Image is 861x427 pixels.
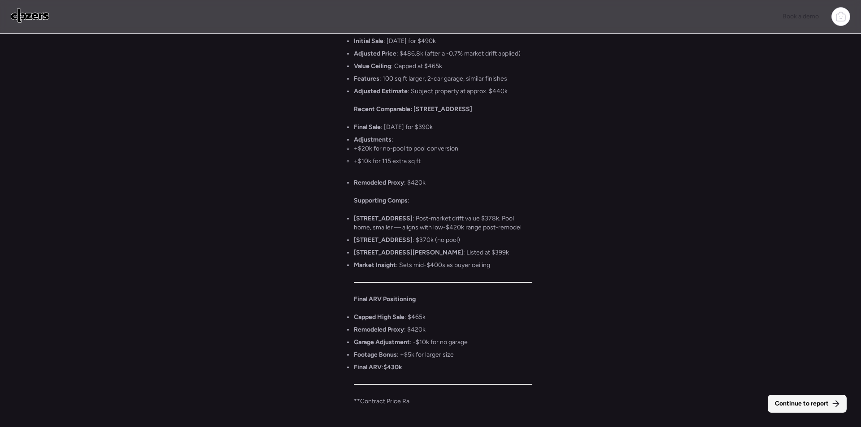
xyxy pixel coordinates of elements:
[354,123,433,132] li: : [DATE] for $390k
[354,326,404,333] strong: Remodeled Proxy
[354,249,463,256] strong: [STREET_ADDRESS][PERSON_NAME]
[783,13,819,20] span: Book a demo
[354,37,383,45] strong: Initial Sale
[354,75,379,82] strong: Features
[354,197,408,204] strong: Supporting Comps
[354,261,490,270] li: : Sets mid-$400s as buyer ceiling
[354,215,413,222] strong: [STREET_ADDRESS]
[354,397,532,406] p: **Contract Price Ra
[11,9,49,23] img: Logo
[354,261,396,269] strong: Market Insight
[354,135,458,175] li: :
[354,325,426,334] li: : $420k
[354,338,410,346] strong: Garage Adjustment
[354,37,436,46] li: : [DATE] for $490k
[354,196,532,205] p: :
[354,248,509,257] li: : Listed at $399k
[354,313,426,322] li: : $465k
[354,179,404,186] strong: Remodeled Proxy
[354,87,408,95] strong: Adjusted Estimate
[354,144,458,153] li: +$20k for no-pool to pool conversion
[354,363,402,372] li: :
[775,399,829,408] span: Continue to report
[354,105,472,113] strong: Recent Comparable: [STREET_ADDRESS]
[354,338,468,347] li: : -$10k for no garage
[354,87,508,96] li: : Subject property at approx. $440k
[354,350,454,359] li: : +$5k for larger size
[354,123,381,131] strong: Final Sale
[354,157,421,166] li: +$10k for 115 extra sq ft
[354,62,391,70] strong: Value Ceiling
[354,236,413,244] strong: [STREET_ADDRESS]
[354,62,442,71] li: : Capped at $465k
[354,50,396,57] strong: Adjusted Price
[354,351,397,358] strong: Footage Bonus
[354,136,391,143] strong: Adjustments
[354,313,404,321] strong: Capped High Sale
[354,49,521,58] li: : $486.8k (after a -0.7% market drift applied)
[354,214,532,232] li: : Post-market drift value $378k. Pool home, smaller — aligns with low-$420k range post-remodel
[354,178,426,187] li: : $420k
[354,236,460,245] li: : $370k (no pool)
[354,295,416,303] strong: Final ARV Positioning
[383,363,402,371] strong: $430k
[354,74,507,83] li: : 100 sq ft larger, 2-car garage, similar finishes
[354,363,382,371] strong: Final ARV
